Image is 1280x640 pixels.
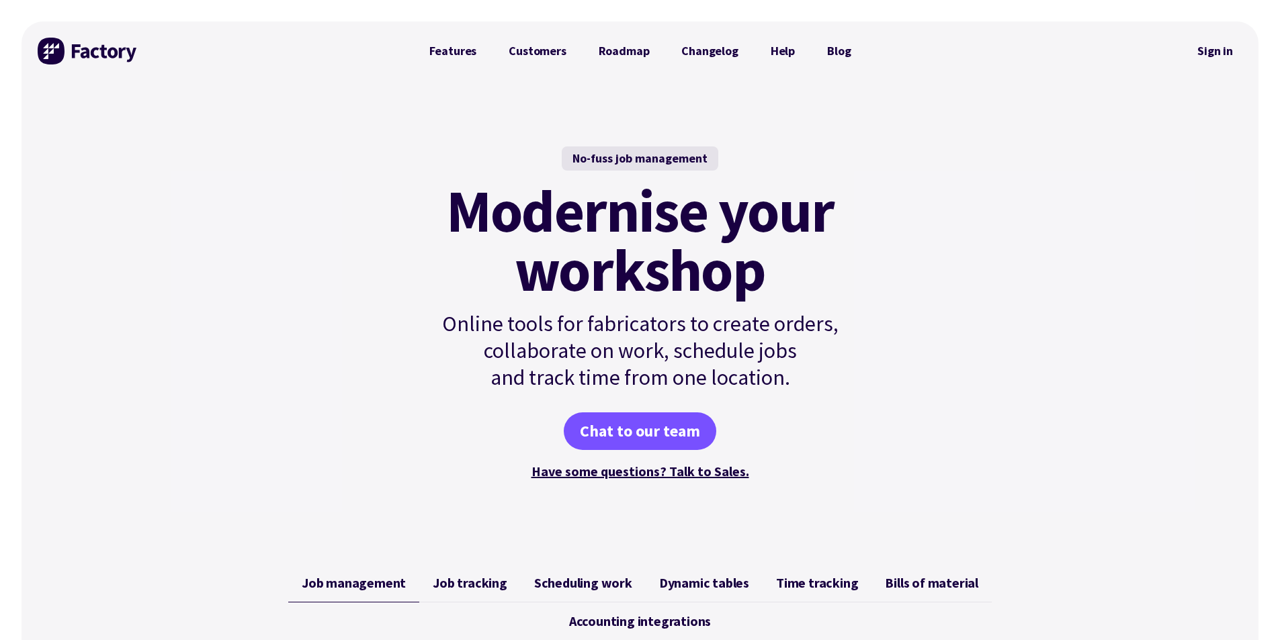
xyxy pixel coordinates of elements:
span: Job tracking [433,575,507,591]
nav: Secondary Navigation [1188,36,1242,66]
a: Roadmap [583,38,666,64]
span: Bills of material [885,575,978,591]
a: Help [755,38,811,64]
span: Job management [302,575,406,591]
a: Chat to our team [564,412,716,450]
a: Blog [811,38,867,64]
a: Features [413,38,493,64]
span: Scheduling work [534,575,632,591]
div: No-fuss job management [562,146,718,171]
a: Customers [493,38,582,64]
img: Factory [38,38,138,64]
nav: Primary Navigation [413,38,867,64]
span: Time tracking [776,575,858,591]
p: Online tools for fabricators to create orders, collaborate on work, schedule jobs and track time ... [413,310,867,391]
span: Dynamic tables [659,575,749,591]
mark: Modernise your workshop [446,181,834,300]
a: Changelog [665,38,754,64]
a: Sign in [1188,36,1242,66]
span: Accounting integrations [569,613,711,629]
a: Have some questions? Talk to Sales. [531,463,749,479]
